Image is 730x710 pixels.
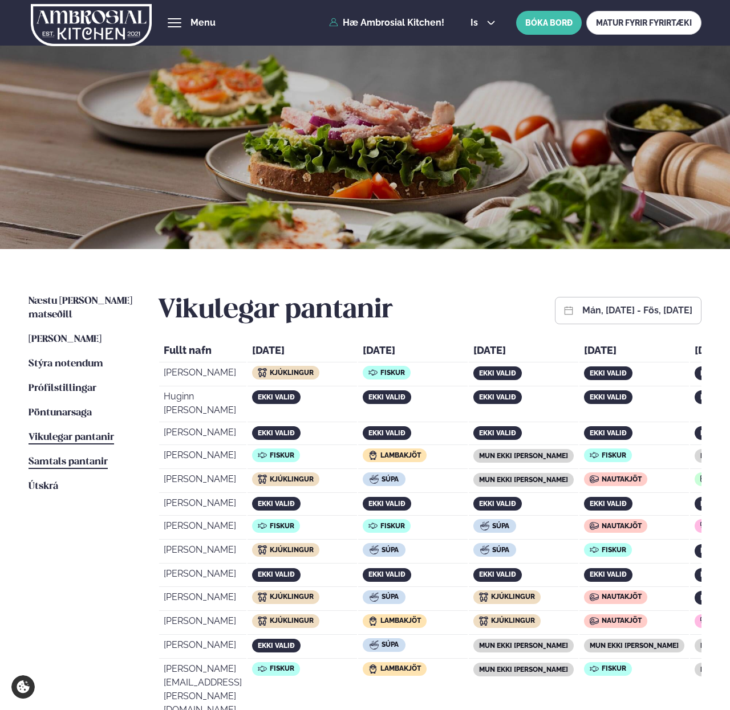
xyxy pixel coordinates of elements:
th: [DATE] [579,341,689,362]
td: [PERSON_NAME] [159,541,246,564]
span: Nautakjöt [602,617,642,625]
span: ekki valið [368,429,405,437]
span: ekki valið [368,570,405,578]
span: Kjúklingur [270,475,314,483]
span: ekki valið [590,500,627,508]
span: ekki valið [479,429,516,437]
td: [PERSON_NAME] [159,636,246,659]
img: icon img [590,545,599,554]
span: Súpa [492,546,509,554]
a: Pöntunarsaga [29,406,92,420]
span: Fiskur [380,369,405,377]
span: Súpa [382,475,399,483]
a: Cookie settings [11,675,35,699]
span: Fiskur [602,451,626,459]
span: Fiskur [270,522,294,530]
img: icon img [480,545,489,554]
img: icon img [700,617,709,626]
td: [PERSON_NAME] [159,446,246,469]
img: logo [31,2,152,48]
td: [PERSON_NAME] [159,588,246,611]
span: ekki valið [590,570,627,578]
span: Lambakjöt [380,617,421,625]
span: ekki valið [258,393,295,401]
span: ekki valið [479,570,516,578]
button: is [461,18,504,27]
img: icon img [370,545,379,554]
button: BÓKA BORÐ [516,11,582,35]
img: icon img [700,475,709,484]
span: mun ekki [PERSON_NAME] [479,642,568,650]
span: Kjúklingur [270,617,314,625]
span: Súpa [382,640,399,648]
span: Lambakjöt [380,451,421,459]
a: Útskrá [29,480,58,493]
img: icon img [480,521,489,531]
img: icon img [258,617,267,626]
span: Samtals pantanir [29,457,108,467]
span: Pöntunarsaga [29,408,92,418]
img: icon img [368,664,378,674]
a: Stýra notendum [29,357,103,371]
img: icon img [258,664,267,674]
span: Fiskur [270,664,294,672]
span: ekki valið [479,500,516,508]
span: Súpa [382,593,399,601]
span: Stýra notendum [29,359,103,369]
img: icon img [370,593,379,602]
a: MATUR FYRIR FYRIRTÆKI [586,11,701,35]
h2: Vikulegar pantanir [158,295,393,327]
a: Prófílstillingar [29,382,96,395]
span: Kjúklingur [270,546,314,554]
span: [PERSON_NAME] [29,334,102,344]
span: mun ekki [PERSON_NAME] [479,666,568,674]
img: icon img [700,521,709,531]
img: icon img [258,521,267,531]
span: Súpa [382,546,399,554]
span: Vikulegar pantanir [29,432,114,442]
span: ekki valið [258,570,295,578]
img: icon img [590,617,599,626]
img: icon img [368,368,378,377]
td: Huginn [PERSON_NAME] [159,387,246,422]
span: Kjúklingur [270,369,314,377]
th: [DATE] [469,341,578,362]
td: [PERSON_NAME] [159,364,246,386]
img: icon img [368,617,378,626]
span: ekki valið [479,369,516,377]
td: [PERSON_NAME] [159,517,246,540]
span: Súpa [492,522,509,530]
span: Nautakjöt [602,475,642,483]
img: icon img [368,451,378,460]
img: icon img [590,451,599,460]
th: [DATE] [248,341,357,362]
span: ekki valið [258,642,295,650]
td: [PERSON_NAME] [159,423,246,445]
img: icon img [370,475,379,484]
img: icon img [258,545,267,554]
td: [PERSON_NAME] [159,565,246,586]
img: icon img [258,451,267,460]
span: Kjúklingur [270,593,314,601]
span: Útskrá [29,482,58,491]
a: Samtals pantanir [29,455,108,469]
span: is [471,18,481,27]
span: Lambakjöt [380,664,421,672]
span: ekki valið [479,393,516,401]
a: Næstu [PERSON_NAME] matseðill [29,295,135,322]
th: Fullt nafn [159,341,246,362]
span: Næstu [PERSON_NAME] matseðill [29,296,132,320]
td: [PERSON_NAME] [159,470,246,493]
td: [PERSON_NAME] [159,612,246,635]
th: [DATE] [358,341,468,362]
img: icon img [258,593,267,602]
span: Nautakjöt [602,522,642,530]
img: icon img [479,593,488,602]
span: Nautakjöt [602,593,642,601]
span: Fiskur [602,664,626,672]
span: ekki valið [258,500,295,508]
img: icon img [590,664,599,674]
img: icon img [258,475,267,484]
span: ekki valið [258,429,295,437]
span: ekki valið [368,500,405,508]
